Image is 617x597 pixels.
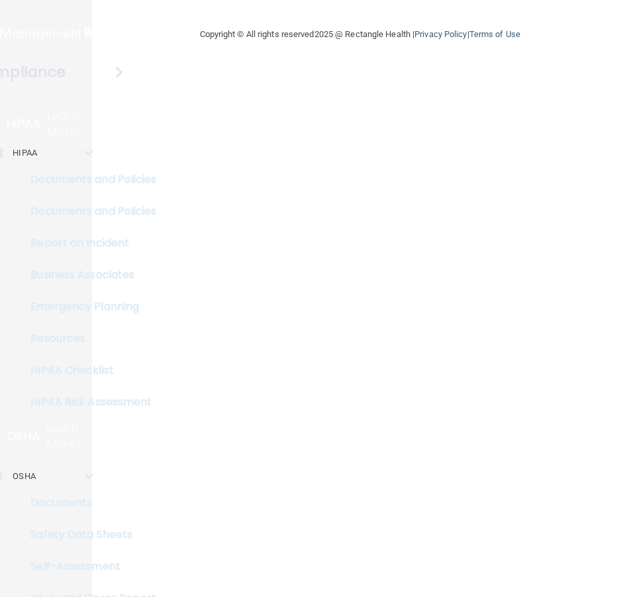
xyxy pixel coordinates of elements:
[13,145,37,161] p: HIPAA
[7,429,40,445] p: OSHA
[47,108,93,140] p: Learn More!
[119,13,602,56] div: Copyright © All rights reserved 2025 @ Rectangle Health | |
[46,421,93,453] p: Learn More!
[13,468,35,484] p: OSHA
[414,29,467,39] a: Privacy Policy
[7,116,40,132] p: HIPAA
[469,29,520,39] a: Terms of Use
